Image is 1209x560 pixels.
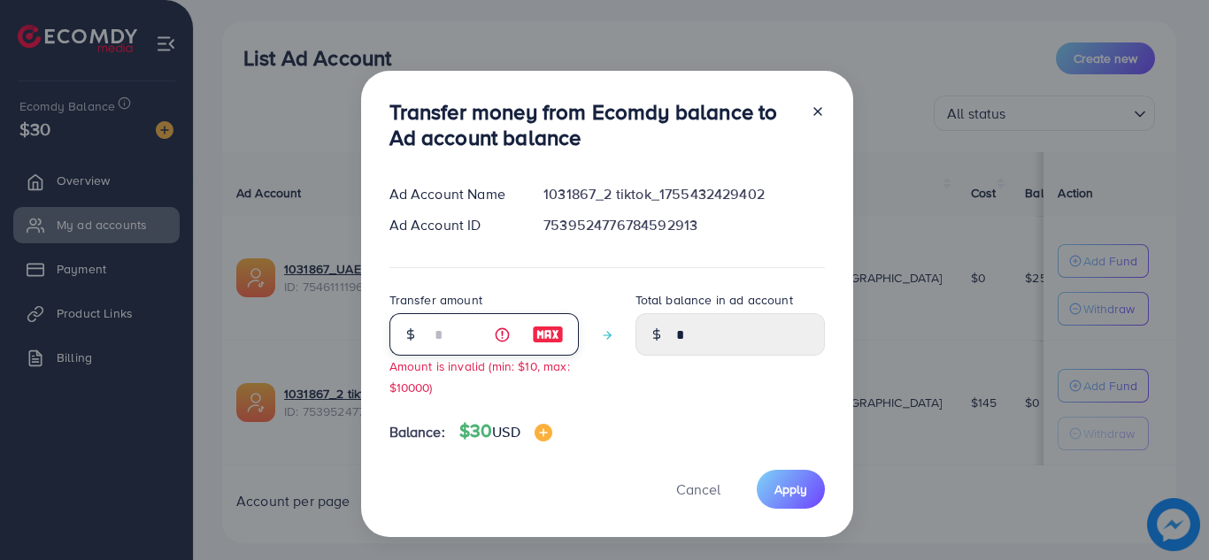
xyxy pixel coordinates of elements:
[389,422,445,442] span: Balance:
[389,99,797,150] h3: Transfer money from Ecomdy balance to Ad account balance
[757,470,825,508] button: Apply
[492,422,520,441] span: USD
[529,215,838,235] div: 7539524776784592913
[532,324,564,345] img: image
[375,184,530,204] div: Ad Account Name
[389,291,482,309] label: Transfer amount
[529,184,838,204] div: 1031867_2 tiktok_1755432429402
[459,420,552,442] h4: $30
[375,215,530,235] div: Ad Account ID
[635,291,793,309] label: Total balance in ad account
[535,424,552,441] img: image
[676,479,720,499] span: Cancel
[654,470,743,508] button: Cancel
[389,357,570,395] small: Amount is invalid (min: $10, max: $10000)
[774,480,807,498] span: Apply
